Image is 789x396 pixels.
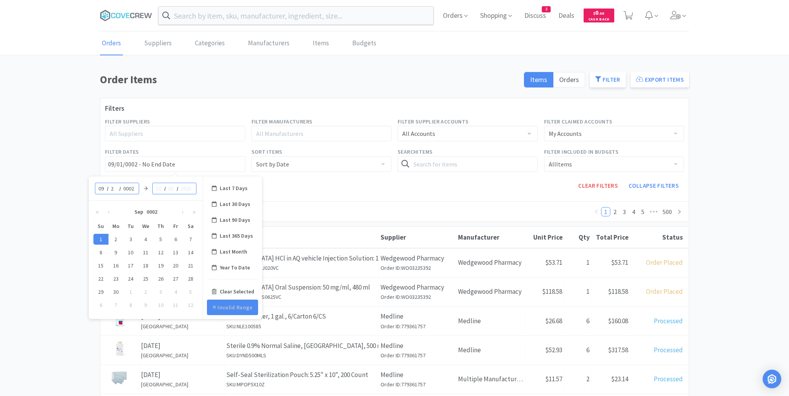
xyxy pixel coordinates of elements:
[109,370,131,386] img: 0b0401e79a914851894c5931522a1b0e_508199.jpeg
[168,260,183,271] div: 20
[123,298,138,312] td: 0002-10-08
[544,117,613,126] label: Filter Claimed Accounts
[123,273,138,284] div: 24
[590,72,626,87] button: Filter
[632,233,683,242] div: Status
[93,285,109,298] td: 0002-09-29
[93,234,109,245] div: 1
[141,322,222,331] h6: [GEOGRAPHIC_DATA]
[608,317,628,325] span: $160.08
[123,233,138,246] td: 0002-09-03
[123,286,138,297] div: 1
[180,185,194,192] input: 2025
[109,285,124,298] td: 0002-09-30
[456,282,526,302] div: Wedgewood Pharmacy
[142,32,174,55] a: Suppliers
[93,246,109,259] td: 0002-09-08
[207,300,258,315] button: Invalid Range
[93,247,109,258] div: 8
[109,246,124,259] td: 0002-09-09
[598,11,604,16] span: . 00
[153,298,168,312] td: 0002-10-10
[639,207,647,216] a: 5
[107,185,109,192] div: /
[648,207,660,216] span: •••
[311,32,331,55] a: Items
[638,207,648,216] li: 5
[456,253,526,273] div: Wedgewood Pharmacy
[138,273,153,284] div: 25
[654,317,683,325] span: Processed
[168,286,183,297] div: 4
[123,246,138,259] td: 0002-09-10
[207,244,258,260] div: Last Month
[183,273,198,284] div: 28
[141,351,222,360] h6: [GEOGRAPHIC_DATA]
[158,7,433,24] input: Search by item, sku, manufacturer, ingredient, size...
[456,340,526,360] div: Medline
[112,311,128,327] img: 2ce7b554842c4c8f8ea76e0eca45520a_699636.jpeg
[110,130,234,137] div: All Suppliers
[109,272,124,285] td: 0002-09-23
[123,234,138,245] div: 3
[542,287,562,296] span: $118.58
[153,272,168,285] td: 0002-09-26
[153,247,168,258] div: 12
[654,346,683,354] span: Processed
[545,375,562,383] span: $11.57
[138,286,153,297] div: 2
[168,219,183,233] th: Fr
[109,259,124,272] td: 0002-09-16
[183,233,198,246] td: 0002-09-07
[601,207,610,216] a: 1
[93,260,109,271] div: 15
[123,247,138,258] div: 10
[207,228,258,244] div: Last 365 Days
[530,75,547,84] span: Items
[183,285,198,298] td: 0002-10-05
[141,380,222,389] h6: [GEOGRAPHIC_DATA]
[183,247,198,258] div: 14
[92,204,103,219] button: «
[122,185,136,192] input: 2022
[588,17,610,22] span: Cash Back
[138,234,153,245] div: 4
[100,71,519,88] h1: Order Items
[545,346,562,354] span: $52.93
[226,311,376,322] p: Distilled Water, 1 gal., 6/Carton 6/CS
[207,260,258,276] div: Year To Date
[226,351,376,360] h6: SKU: DYND500MLS
[610,207,620,216] li: 2
[594,233,629,242] div: Total Price
[183,246,198,259] td: 0002-09-14
[584,5,614,26] a: $0.00Cash Back
[660,207,674,216] a: 500
[646,258,683,267] span: Order Placed
[153,246,168,259] td: 0002-09-12
[381,380,454,389] h6: Order ID: 779361757
[611,375,628,383] span: $23.14
[119,185,121,192] div: /
[138,247,153,258] div: 11
[123,260,138,271] div: 17
[608,346,628,354] span: $317.58
[629,207,638,216] a: 4
[93,219,109,233] th: Su
[381,282,454,293] p: Wedgewood Pharmacy
[381,311,454,322] p: Medline
[648,207,660,216] li: Next 5 Pages
[183,260,198,271] div: 21
[398,117,469,126] label: Filter Supplier Accounts
[226,282,376,293] p: [MEDICAL_DATA] Oral Suspension: 50 mg/ml, 480 ml
[123,285,138,298] td: 0002-10-01
[138,219,153,233] th: We
[109,260,124,271] div: 16
[93,233,109,246] td: 0002-09-01
[675,207,684,216] li: Next Page
[168,300,183,310] div: 11
[109,247,124,258] div: 9
[521,12,549,19] a: Discuss3
[660,207,675,216] li: 500
[207,212,258,228] div: Last 90 Days
[109,298,124,312] td: 0002-10-07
